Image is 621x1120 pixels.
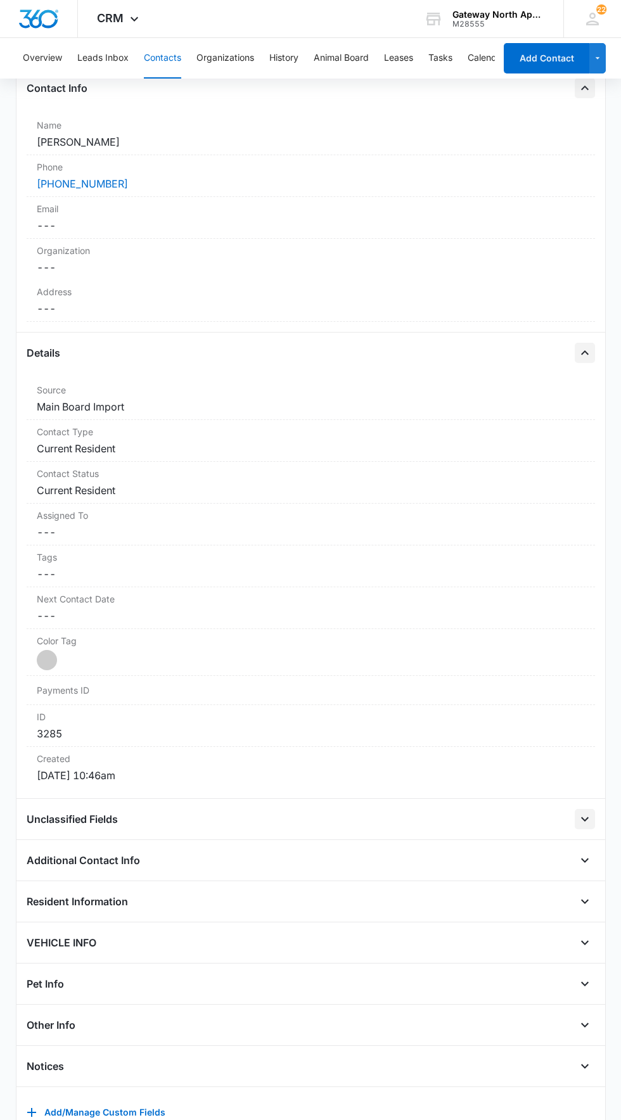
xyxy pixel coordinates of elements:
button: Open [575,1015,595,1035]
div: ID3285 [27,705,595,747]
button: Contacts [144,38,181,79]
h4: VEHICLE INFO [27,935,96,950]
dd: --- [37,301,585,316]
span: 22 [596,4,606,15]
div: Next Contact Date--- [27,587,595,629]
div: notifications count [596,4,606,15]
dd: --- [37,608,585,623]
button: Open [575,809,595,829]
button: Open [575,1056,595,1076]
label: Assigned To [37,509,585,522]
button: Tasks [428,38,452,79]
div: Payments ID [27,676,595,705]
div: Phone[PHONE_NUMBER] [27,155,595,197]
dd: --- [37,525,585,540]
div: Contact TypeCurrent Resident [27,420,595,462]
button: Open [575,974,595,994]
button: Open [575,891,595,912]
label: Contact Status [37,467,585,480]
dt: Payments ID [37,684,174,697]
label: Color Tag [37,634,585,647]
div: account id [452,20,545,29]
dt: ID [37,710,585,723]
button: Overview [23,38,62,79]
label: Next Contact Date [37,592,585,606]
div: account name [452,10,545,20]
div: Color Tag [27,629,595,676]
label: Address [37,285,585,298]
label: Organization [37,244,585,257]
button: Leads Inbox [77,38,129,79]
button: Organizations [196,38,254,79]
dt: Created [37,752,585,765]
div: Organization--- [27,239,595,280]
h4: Contact Info [27,80,87,96]
button: Open [575,850,595,870]
a: [PHONE_NUMBER] [37,176,128,191]
div: Address--- [27,280,595,322]
button: Close [575,78,595,98]
dd: [PERSON_NAME] [37,134,585,150]
dd: Current Resident [37,441,585,456]
div: Contact StatusCurrent Resident [27,462,595,504]
dd: Current Resident [37,483,585,498]
button: History [269,38,298,79]
dd: Main Board Import [37,399,585,414]
button: Leases [384,38,413,79]
dd: 3285 [37,726,585,741]
dd: --- [37,260,585,275]
div: SourceMain Board Import [27,378,595,420]
label: Tags [37,550,585,564]
span: CRM [97,11,124,25]
dd: --- [37,566,585,582]
dd: --- [37,218,585,233]
button: Open [575,932,595,953]
div: Name[PERSON_NAME] [27,113,595,155]
dd: [DATE] 10:46am [37,768,585,783]
button: Calendar [468,38,505,79]
h4: Pet Info [27,976,64,991]
label: Email [37,202,585,215]
h4: Notices [27,1059,64,1074]
h4: Details [27,345,60,360]
button: Add Contact [504,43,589,73]
div: Tags--- [27,545,595,587]
h4: Other Info [27,1017,75,1033]
h4: Unclassified Fields [27,811,118,827]
label: Source [37,383,585,397]
label: Contact Type [37,425,585,438]
div: Email--- [27,197,595,239]
label: Name [37,118,585,132]
h4: Resident Information [27,894,128,909]
button: Animal Board [314,38,369,79]
button: Close [575,343,595,363]
h4: Additional Contact Info [27,853,140,868]
div: Created[DATE] 10:46am [27,747,595,788]
label: Phone [37,160,585,174]
div: Assigned To--- [27,504,595,545]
